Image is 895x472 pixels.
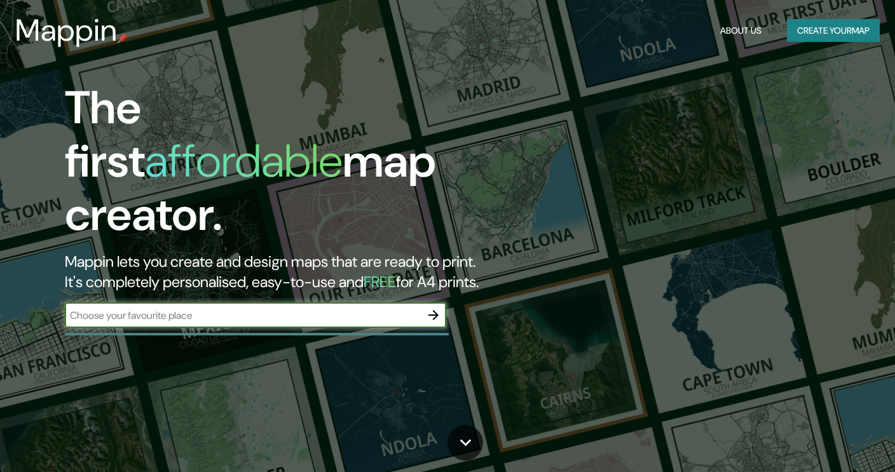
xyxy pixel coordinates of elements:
h5: FREE [364,272,396,292]
input: Choose your favourite place [65,308,421,323]
img: mappin-pin [118,33,128,43]
h1: affordable [145,131,343,191]
h2: Mappin lets you create and design maps that are ready to print. It's completely personalised, eas... [65,252,512,292]
h3: Mappin [15,13,118,48]
h1: The first map creator. [65,81,512,252]
button: About Us [715,19,767,43]
button: Create yourmap [787,19,880,43]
